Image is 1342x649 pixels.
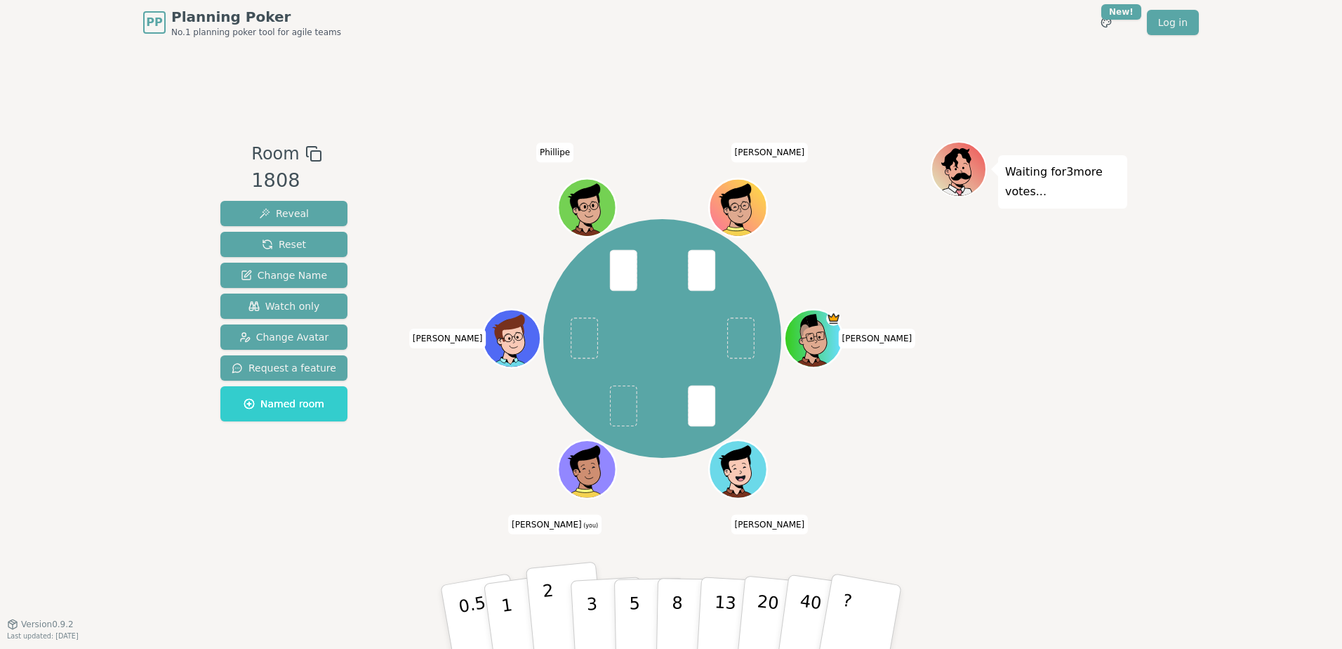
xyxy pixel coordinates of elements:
[7,632,79,640] span: Last updated: [DATE]
[251,141,299,166] span: Room
[1147,10,1199,35] a: Log in
[582,523,599,529] span: (you)
[220,201,347,226] button: Reveal
[171,27,341,38] span: No.1 planning poker tool for agile teams
[220,355,347,381] button: Request a feature
[21,619,74,630] span: Version 0.9.2
[7,619,74,630] button: Version0.9.2
[220,386,347,421] button: Named room
[259,206,309,221] span: Reveal
[220,294,347,319] button: Watch only
[248,299,320,313] span: Watch only
[508,515,602,535] span: Click to change your name
[143,7,341,38] a: PPPlanning PokerNo.1 planning poker tool for agile teams
[239,330,329,344] span: Change Avatar
[251,166,321,195] div: 1808
[262,237,306,251] span: Reset
[1005,162,1120,202] p: Waiting for 3 more votes...
[559,442,614,497] button: Click to change your avatar
[244,397,324,411] span: Named room
[409,329,486,348] span: Click to change your name
[146,14,162,31] span: PP
[731,515,809,535] span: Click to change your name
[731,143,809,162] span: Click to change your name
[232,361,336,375] span: Request a feature
[826,311,841,326] span: Toce is the host
[241,268,327,282] span: Change Name
[838,329,915,348] span: Click to change your name
[220,232,347,257] button: Reset
[1094,10,1119,35] button: New!
[536,143,573,162] span: Click to change your name
[220,263,347,288] button: Change Name
[171,7,341,27] span: Planning Poker
[1101,4,1141,20] div: New!
[220,324,347,350] button: Change Avatar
